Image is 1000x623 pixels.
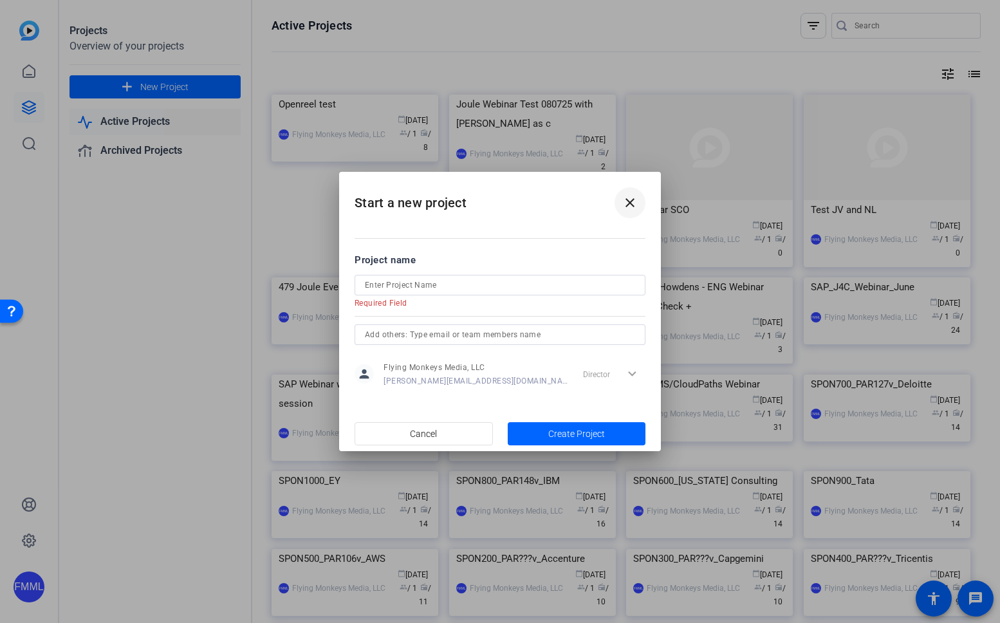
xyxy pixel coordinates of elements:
mat-icon: person [355,364,374,384]
span: [PERSON_NAME][EMAIL_ADDRESS][DOMAIN_NAME] [384,376,568,386]
div: Project name [355,253,645,267]
span: Cancel [410,422,437,446]
input: Enter Project Name [365,277,635,293]
input: Add others: Type email or team members name [365,327,635,342]
h2: Start a new project [339,172,661,224]
mat-icon: close [622,195,638,210]
button: Cancel [355,422,493,445]
span: Flying Monkeys Media, LLC [384,362,568,373]
mat-error: Required Field [355,295,635,308]
button: Create Project [508,422,646,445]
span: Create Project [548,427,605,441]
